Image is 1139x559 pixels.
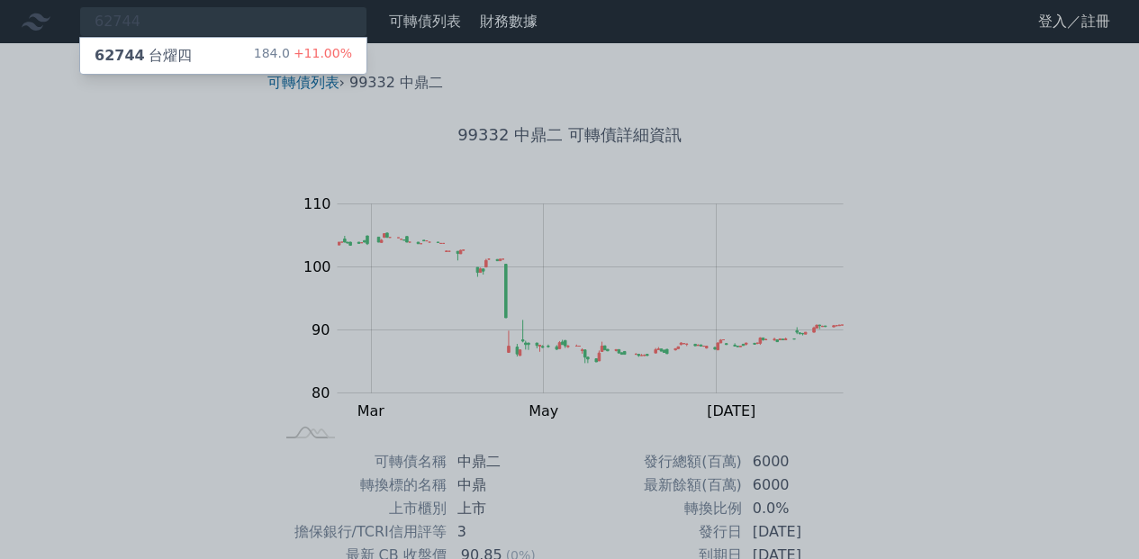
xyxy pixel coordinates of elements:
[80,38,366,74] a: 62744台燿四 184.0+11.00%
[1049,473,1139,559] div: 聊天小工具
[290,46,352,60] span: +11.00%
[95,47,145,64] span: 62744
[254,45,352,67] div: 184.0
[95,45,192,67] div: 台燿四
[1049,473,1139,559] iframe: Chat Widget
